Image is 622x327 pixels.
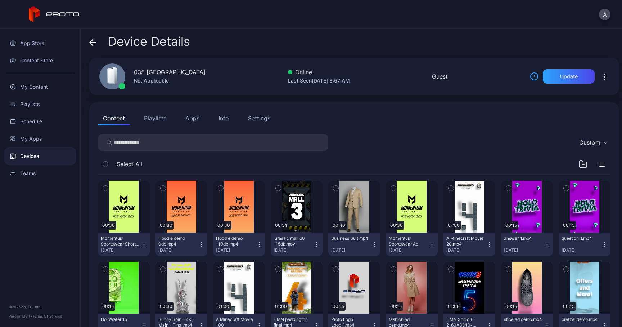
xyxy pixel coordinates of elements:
span: Select All [117,160,142,168]
div: 035 [GEOGRAPHIC_DATA] [134,68,206,76]
button: Custom [576,134,610,151]
a: App Store [4,35,76,52]
button: A [599,9,610,20]
button: Momentum Sportswear Shorts -10db.mp4[DATE] [98,233,150,256]
div: Info [218,114,229,123]
a: Playlists [4,96,76,113]
a: Devices [4,147,76,165]
div: [DATE] [446,247,487,253]
span: Version 1.13.1 • [9,314,32,318]
div: Hoodie demo 0db.mp4 [158,235,198,247]
div: Settings [248,114,270,123]
button: jurassic mall 60 -15db.mov[DATE] [271,233,323,256]
a: Schedule [4,113,76,130]
div: Momentum Sportswear Ad [389,235,428,247]
div: Momentum Sportswear Shorts -10db.mp4 [101,235,140,247]
div: shoe ad demo.mp4 [504,317,544,322]
button: Update [543,69,595,84]
div: answer_1.mp4 [504,235,544,241]
button: Info [213,111,234,125]
div: Custom [579,139,600,146]
div: [DATE] [101,247,141,253]
button: Playlists [139,111,171,125]
div: [DATE] [562,247,602,253]
a: Content Store [4,52,76,69]
button: A Minecraft Movie 20.mp4[DATE] [443,233,495,256]
div: [DATE] [274,247,314,253]
div: pretzel demo.mp4 [562,317,601,322]
div: A Minecraft Movie 20.mp4 [446,235,486,247]
button: Hoodie demo -10db.mp4[DATE] [213,233,265,256]
div: Business Suit.mp4 [331,235,371,241]
button: Apps [180,111,204,125]
div: HoloWater 15 [101,317,140,322]
a: Teams [4,165,76,182]
button: Content [98,111,130,125]
button: answer_1.mp4[DATE] [501,233,553,256]
div: [DATE] [504,247,544,253]
div: question_1.mp4 [562,235,601,241]
div: Hoodie demo -10db.mp4 [216,235,256,247]
a: My Apps [4,130,76,147]
span: Device Details [108,35,190,48]
a: Terms Of Service [32,314,62,318]
button: Momentum Sportswear Ad[DATE] [386,233,438,256]
div: © 2025 PROTO, Inc. [9,304,72,310]
div: Update [560,74,578,79]
div: Online [288,68,350,76]
div: [DATE] [158,247,199,253]
button: Settings [243,111,275,125]
div: jurassic mall 60 -15db.mov [274,235,313,247]
div: [DATE] [331,247,371,253]
button: Business Suit.mp4[DATE] [328,233,380,256]
div: Guest [432,72,448,81]
button: question_1.mp4[DATE] [559,233,610,256]
div: [DATE] [389,247,429,253]
button: Hoodie demo 0db.mp4[DATE] [155,233,207,256]
a: My Content [4,78,76,96]
div: Not Applicable [134,76,206,85]
div: Last Seen [DATE] 8:57 AM [288,76,350,85]
div: [DATE] [216,247,256,253]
